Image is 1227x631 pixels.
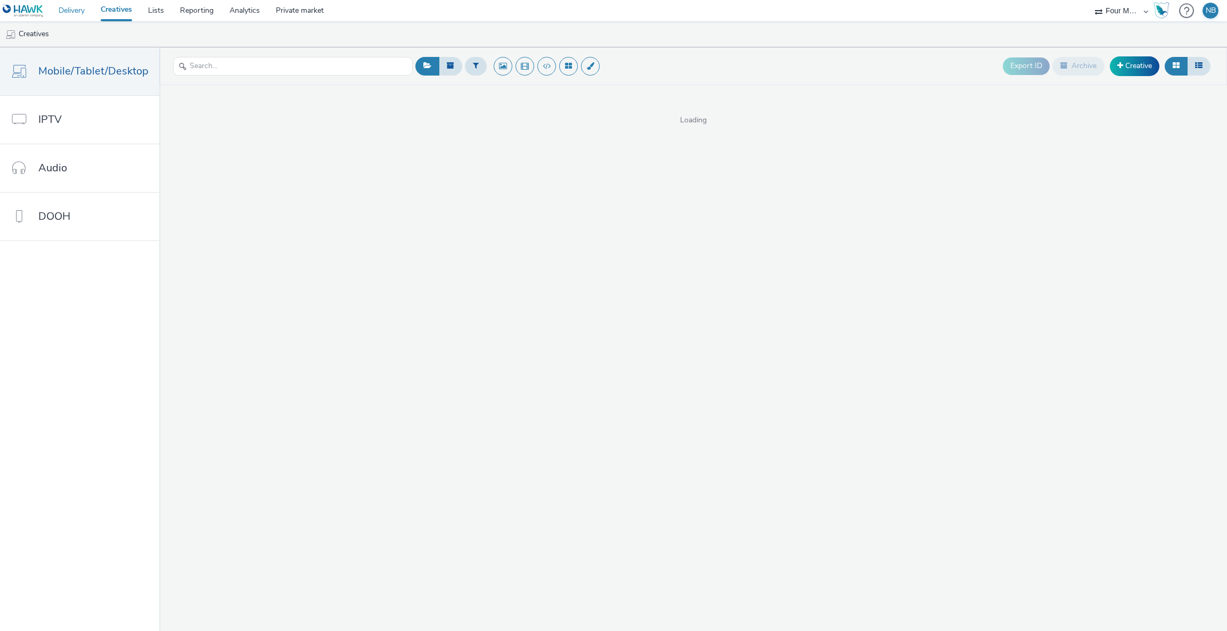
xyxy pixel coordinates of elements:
[1206,3,1216,19] div: NB
[38,160,67,176] span: Audio
[1165,57,1188,75] button: Grid
[38,209,70,224] span: DOOH
[38,63,149,79] span: Mobile/Tablet/Desktop
[1154,2,1174,19] a: Hawk Academy
[1187,57,1210,75] button: Table
[1110,56,1159,76] a: Creative
[159,115,1227,126] span: Loading
[3,4,44,18] img: undefined Logo
[1003,57,1050,74] button: Export ID
[1052,57,1105,75] button: Archive
[5,29,16,40] img: mobile
[38,112,62,127] span: IPTV
[173,57,413,76] input: Search...
[1154,2,1169,19] img: Hawk Academy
